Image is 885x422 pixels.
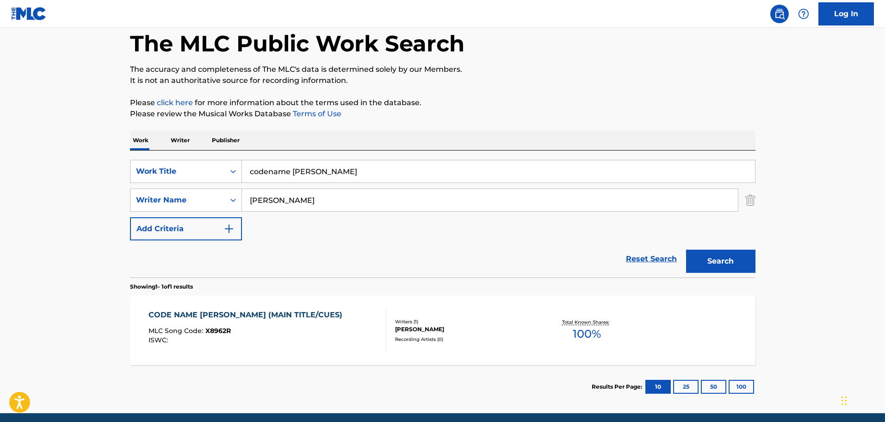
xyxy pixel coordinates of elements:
img: Delete Criterion [745,189,755,212]
p: Please review the Musical Works Database [130,108,755,120]
a: click here [157,98,193,107]
div: Work Title [136,166,219,177]
img: 9d2ae6d4665cec9f34b9.svg [223,223,235,234]
a: Terms of Use [291,109,341,118]
a: CODE NAME [PERSON_NAME] (MAIN TITLE/CUES)MLC Song Code:X8962RISWC:Writers (1)[PERSON_NAME]Recordi... [130,296,755,365]
button: Add Criteria [130,217,242,240]
img: search [774,8,785,19]
form: Search Form [130,160,755,277]
a: Log In [818,2,874,25]
button: Search [686,250,755,273]
p: It is not an authoritative source for recording information. [130,75,755,86]
img: help [798,8,809,19]
iframe: Chat Widget [839,378,885,422]
h1: The MLC Public Work Search [130,30,464,57]
p: The accuracy and completeness of The MLC's data is determined solely by our Members. [130,64,755,75]
div: Recording Artists ( 0 ) [395,336,535,343]
span: ISWC : [149,336,170,344]
p: Showing 1 - 1 of 1 results [130,283,193,291]
button: 10 [645,380,671,394]
div: [PERSON_NAME] [395,325,535,334]
span: MLC Song Code : [149,327,205,335]
a: Reset Search [621,249,681,269]
p: Writer [168,131,192,150]
div: Drag [842,387,847,415]
div: Writer Name [136,195,219,206]
span: 100 % [573,326,601,342]
button: 100 [729,380,754,394]
img: MLC Logo [11,7,47,20]
div: Help [794,5,813,23]
button: 50 [701,380,726,394]
p: Total Known Shares: [562,319,612,326]
span: X8962R [205,327,231,335]
div: Writers ( 1 ) [395,318,535,325]
div: CODE NAME [PERSON_NAME] (MAIN TITLE/CUES) [149,309,347,321]
button: 25 [673,380,699,394]
p: Work [130,131,151,150]
a: Public Search [770,5,789,23]
p: Publisher [209,131,242,150]
p: Results Per Page: [592,383,644,391]
p: Please for more information about the terms used in the database. [130,97,755,108]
